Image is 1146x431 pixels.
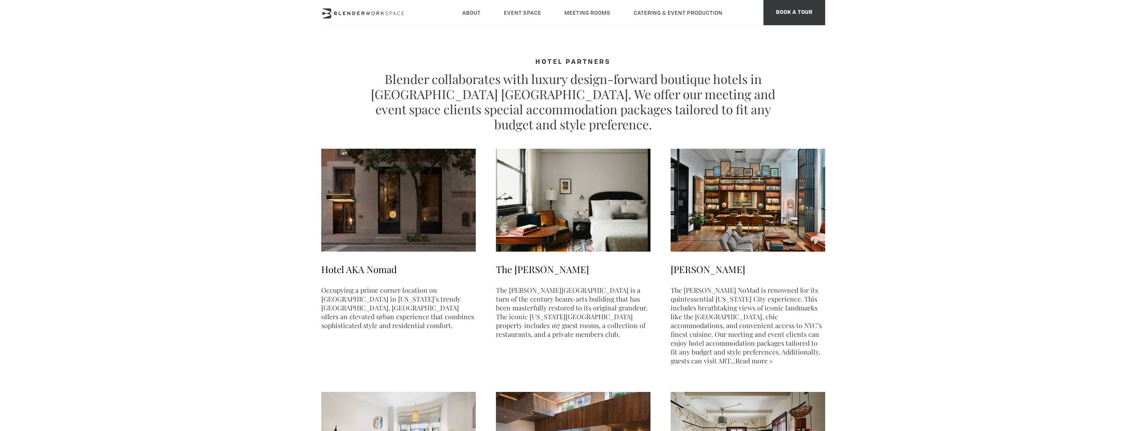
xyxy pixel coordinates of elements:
[496,149,650,252] img: thened-room-1300x867.jpg
[735,356,773,365] a: Read more »
[671,263,825,276] h3: [PERSON_NAME]
[671,149,825,252] img: Arlo-NoMad-12-Studio-3-1300x1040.jpg
[496,286,650,339] p: The [PERSON_NAME][GEOGRAPHIC_DATA] is a turn of the century beaux-arts building that has been mas...
[321,263,476,276] h3: Hotel AKA Nomad
[496,263,650,276] h3: The [PERSON_NAME]
[671,246,825,276] a: [PERSON_NAME]
[671,286,822,365] a: The [PERSON_NAME] NoMad is renowned for its quintessential [US_STATE] City experience. This inclu...
[363,59,783,66] h4: HOTEL PARTNERS
[321,246,476,330] a: Hotel AKA NomadOccupying a prime corner location on [GEOGRAPHIC_DATA] in [US_STATE]’s trendy [GEO...
[321,286,476,330] p: Occupying a prime corner location on [GEOGRAPHIC_DATA] in [US_STATE]’s trendy [GEOGRAPHIC_DATA], ...
[363,71,783,132] p: Blender collaborates with luxury design-forward boutique hotels in [GEOGRAPHIC_DATA] [GEOGRAPHIC_...
[321,149,476,252] img: aka-nomad-01-1300x867.jpg
[496,246,650,339] a: The [PERSON_NAME]The [PERSON_NAME][GEOGRAPHIC_DATA] is a turn of the century beaux-arts building ...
